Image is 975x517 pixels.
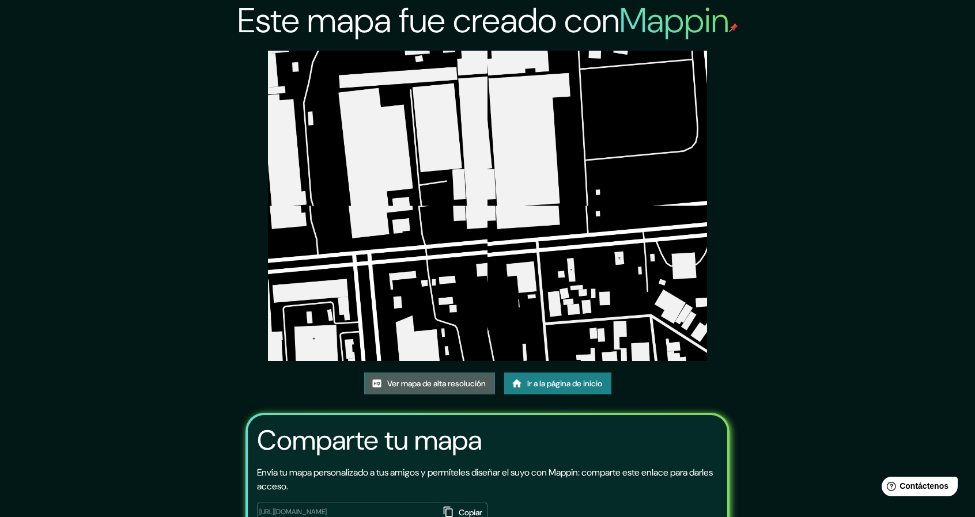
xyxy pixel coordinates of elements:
[257,466,713,492] font: Envía tu mapa personalizado a tus amigos y permíteles diseñar el suyo con Mappin: comparte este e...
[504,372,611,394] a: Ir a la página de inicio
[527,378,602,389] font: Ir a la página de inicio
[364,372,495,394] a: Ver mapa de alta resolución
[257,422,482,458] font: Comparte tu mapa
[872,472,962,504] iframe: Lanzador de widgets de ayuda
[268,51,707,361] img: created-map
[729,23,738,32] img: pin de mapeo
[387,378,486,389] font: Ver mapa de alta resolución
